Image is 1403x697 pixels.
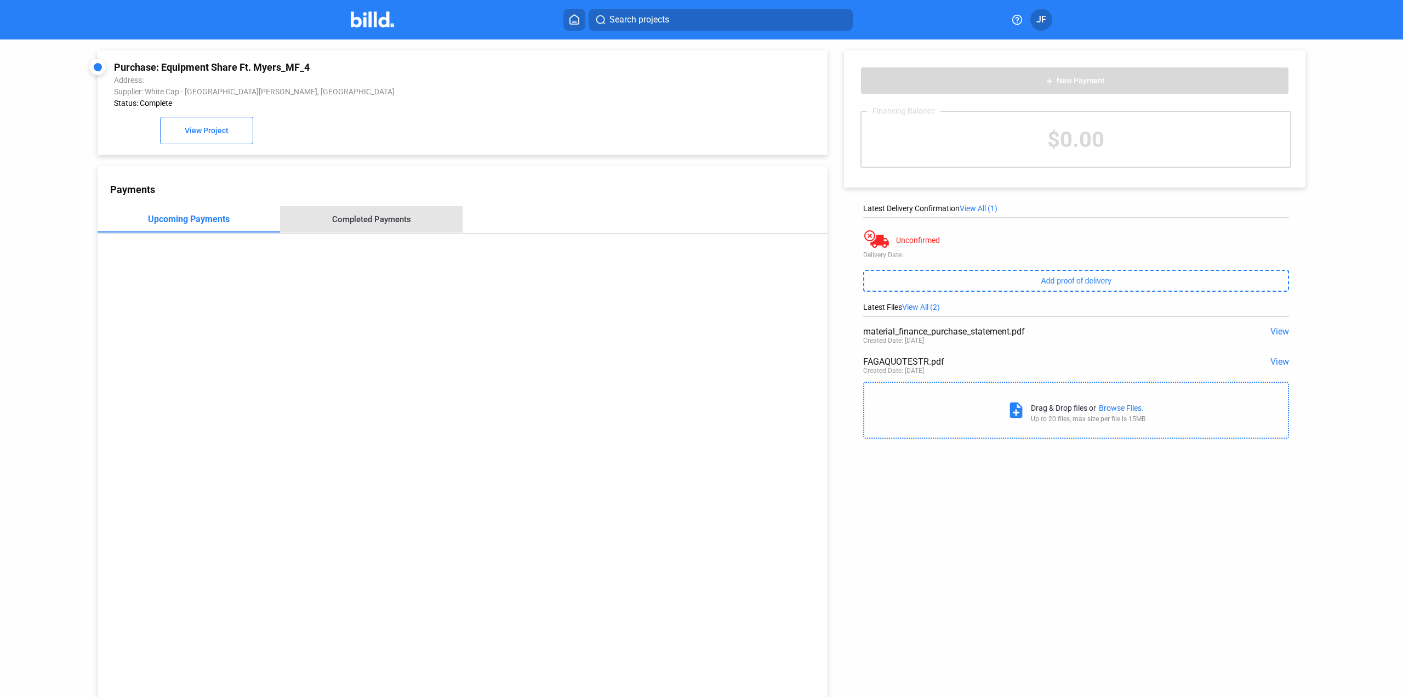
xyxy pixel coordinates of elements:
button: View Project [160,117,253,144]
button: Add proof of delivery [863,270,1289,292]
div: Address: [114,76,672,84]
span: View All (1) [960,204,997,213]
div: Supplier: White Cap - [GEOGRAPHIC_DATA][PERSON_NAME], [GEOGRAPHIC_DATA] [114,87,672,96]
mat-icon: add [1045,77,1054,86]
div: FAGAQUOTESTR.pdf [863,356,1204,367]
span: Search projects [609,13,669,26]
div: Created Date: [DATE] [863,367,924,375]
div: Completed Payments [332,214,411,224]
div: Unconfirmed [896,236,940,245]
button: JF [1030,9,1052,31]
div: Created Date: [DATE] [863,337,924,344]
div: Purchase: Equipment Share Ft. Myers_MF_4 [114,61,672,73]
img: Billd Company Logo [351,12,394,27]
div: Up to 20 files, max size per file is 15MB [1031,415,1145,423]
span: View All (2) [902,303,940,311]
div: Delivery Date: [863,251,1289,259]
span: Add proof of delivery [1041,276,1111,285]
mat-icon: note_add [1007,401,1025,420]
button: Search projects [589,9,853,31]
span: View [1270,326,1289,337]
span: View Project [185,127,229,135]
div: material_finance_purchase_statement.pdf [863,326,1204,337]
span: New Payment [1057,77,1105,86]
span: JF [1036,13,1046,26]
div: $0.00 [862,112,1290,167]
div: Status: Complete [114,99,672,107]
div: Latest Delivery Confirmation [863,204,1289,213]
span: View [1270,356,1289,367]
div: Financing Balance [867,106,940,115]
div: Upcoming Payments [148,214,230,224]
button: New Payment [860,67,1289,94]
div: Browse Files. [1099,404,1144,412]
div: Drag & Drop files or [1031,404,1096,412]
div: Latest Files [863,303,1289,311]
div: Payments [110,184,828,195]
